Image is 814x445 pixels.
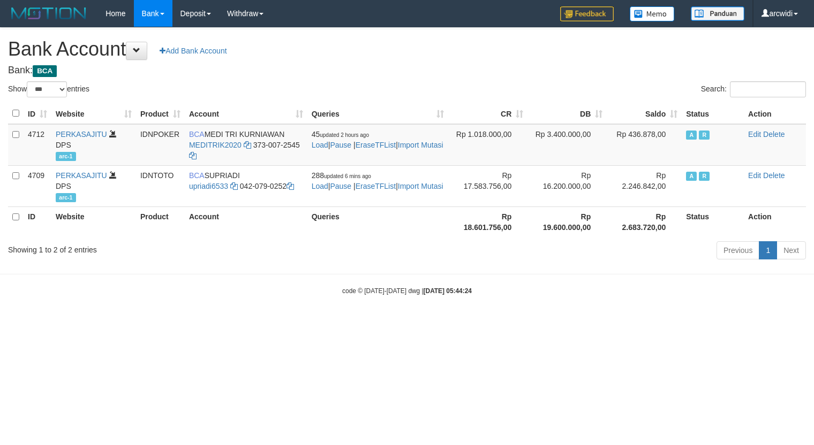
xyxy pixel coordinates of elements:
[763,171,785,180] a: Delete
[189,182,228,190] a: upriadi6533
[136,103,185,124] th: Product: activate to sort column ascending
[189,171,205,180] span: BCA
[330,182,351,190] a: Pause
[448,103,527,124] th: CR: activate to sort column ascending
[448,165,527,206] td: Rp 17.583.756,00
[24,206,51,237] th: ID
[27,81,67,97] select: Showentries
[24,124,51,166] td: 4712
[682,103,744,124] th: Status
[607,103,682,124] th: Saldo: activate to sort column ascending
[307,206,449,237] th: Queries
[691,6,744,21] img: panduan.png
[759,241,777,259] a: 1
[51,206,136,237] th: Website
[356,141,396,149] a: EraseTFList
[730,81,806,97] input: Search:
[607,124,682,166] td: Rp 436.878,00
[8,65,806,76] h4: Bank:
[356,182,396,190] a: EraseTFList
[189,141,242,149] a: MEDITRIK2020
[448,124,527,166] td: Rp 1.018.000,00
[33,65,57,77] span: BCA
[189,151,197,160] a: Copy 3730072545 to clipboard
[8,5,89,21] img: MOTION_logo.png
[56,171,107,180] a: PERKASAJITU
[717,241,759,259] a: Previous
[448,206,527,237] th: Rp 18.601.756,00
[24,103,51,124] th: ID: activate to sort column ascending
[287,182,294,190] a: Copy 0420790252 to clipboard
[51,165,136,206] td: DPS
[744,206,806,237] th: Action
[136,206,185,237] th: Product
[312,130,369,139] span: 45
[424,287,472,295] strong: [DATE] 05:44:24
[230,182,238,190] a: Copy upriadi6533 to clipboard
[51,124,136,166] td: DPS
[748,171,761,180] a: Edit
[342,287,472,295] small: code © [DATE]-[DATE] dwg |
[527,124,607,166] td: Rp 3.400.000,00
[312,182,328,190] a: Load
[748,130,761,139] a: Edit
[8,240,331,255] div: Showing 1 to 2 of 2 entries
[324,173,371,179] span: updated 6 mins ago
[244,141,251,149] a: Copy MEDITRIK2020 to clipboard
[527,206,607,237] th: Rp 19.600.000,00
[185,206,307,237] th: Account
[56,130,107,139] a: PERKASAJITU
[185,124,307,166] td: MEDI TRI KURNIAWAN 373-007-2545
[560,6,614,21] img: Feedback.jpg
[56,193,76,202] span: arc-1
[686,131,697,140] span: Active
[527,103,607,124] th: DB: activate to sort column ascending
[185,103,307,124] th: Account: activate to sort column ascending
[699,172,710,181] span: Running
[701,81,806,97] label: Search:
[8,81,89,97] label: Show entries
[398,182,443,190] a: Import Mutasi
[527,165,607,206] td: Rp 16.200.000,00
[312,171,371,180] span: 288
[189,130,205,139] span: BCA
[51,103,136,124] th: Website: activate to sort column ascending
[136,165,185,206] td: IDNTOTO
[307,103,449,124] th: Queries: activate to sort column ascending
[398,141,443,149] a: Import Mutasi
[699,131,710,140] span: Running
[682,206,744,237] th: Status
[607,206,682,237] th: Rp 2.683.720,00
[320,132,369,138] span: updated 2 hours ago
[312,141,328,149] a: Load
[8,39,806,60] h1: Bank Account
[777,241,806,259] a: Next
[744,103,806,124] th: Action
[763,130,785,139] a: Delete
[312,171,443,190] span: | | |
[185,165,307,206] td: SUPRIADI 042-079-0252
[330,141,351,149] a: Pause
[24,165,51,206] td: 4709
[153,42,233,60] a: Add Bank Account
[630,6,675,21] img: Button%20Memo.svg
[56,152,76,161] span: arc-1
[686,172,697,181] span: Active
[136,124,185,166] td: IDNPOKER
[607,165,682,206] td: Rp 2.246.842,00
[312,130,443,149] span: | | |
